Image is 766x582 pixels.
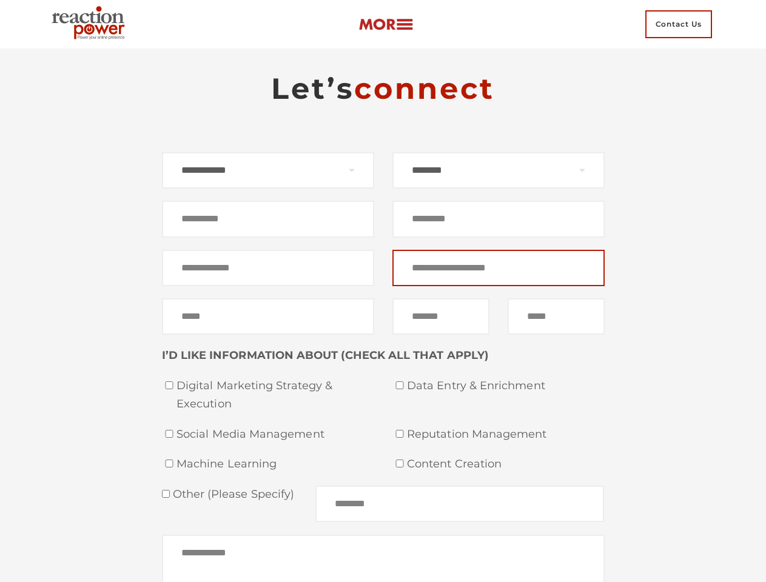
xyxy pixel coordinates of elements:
[176,455,374,473] span: Machine Learning
[176,377,374,413] span: Digital Marketing Strategy & Execution
[162,70,605,107] h2: Let’s
[47,2,135,46] img: Executive Branding | Personal Branding Agency
[162,349,489,362] strong: I’D LIKE INFORMATION ABOUT (CHECK ALL THAT APPLY)
[407,377,605,395] span: Data Entry & Enrichment
[354,71,495,106] span: connect
[358,18,413,32] img: more-btn.png
[645,10,712,38] span: Contact Us
[407,426,605,444] span: Reputation Management
[170,487,295,501] span: Other (please specify)
[407,455,605,473] span: Content Creation
[176,426,374,444] span: Social Media Management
